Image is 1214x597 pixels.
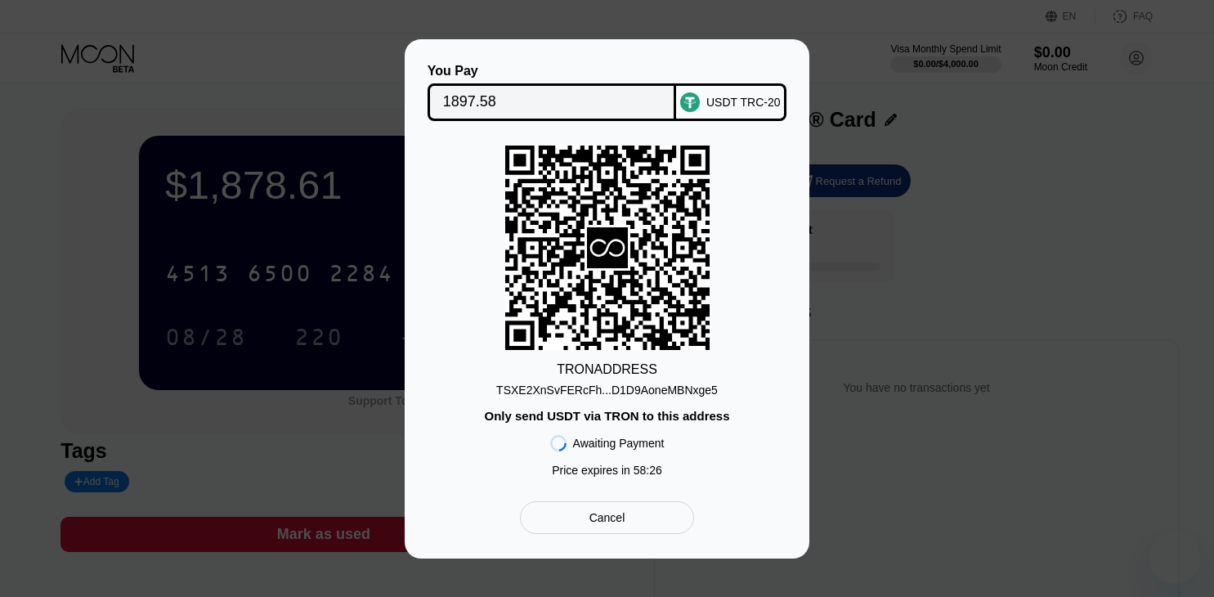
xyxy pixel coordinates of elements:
[1149,532,1201,584] iframe: Button to launch messaging window
[573,437,665,450] div: Awaiting Payment
[589,510,625,525] div: Cancel
[552,464,662,477] div: Price expires in
[706,96,781,109] div: USDT TRC-20
[520,501,694,534] div: Cancel
[557,362,657,377] div: TRON ADDRESS
[428,64,677,79] div: You Pay
[496,384,718,397] div: TSXE2XnSvFERcFh...D1D9AoneMBNxge5
[429,64,785,121] div: You PayUSDT TRC-20
[496,377,718,397] div: TSXE2XnSvFERcFh...D1D9AoneMBNxge5
[634,464,662,477] span: 58 : 26
[484,409,729,423] div: Only send USDT via TRON to this address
